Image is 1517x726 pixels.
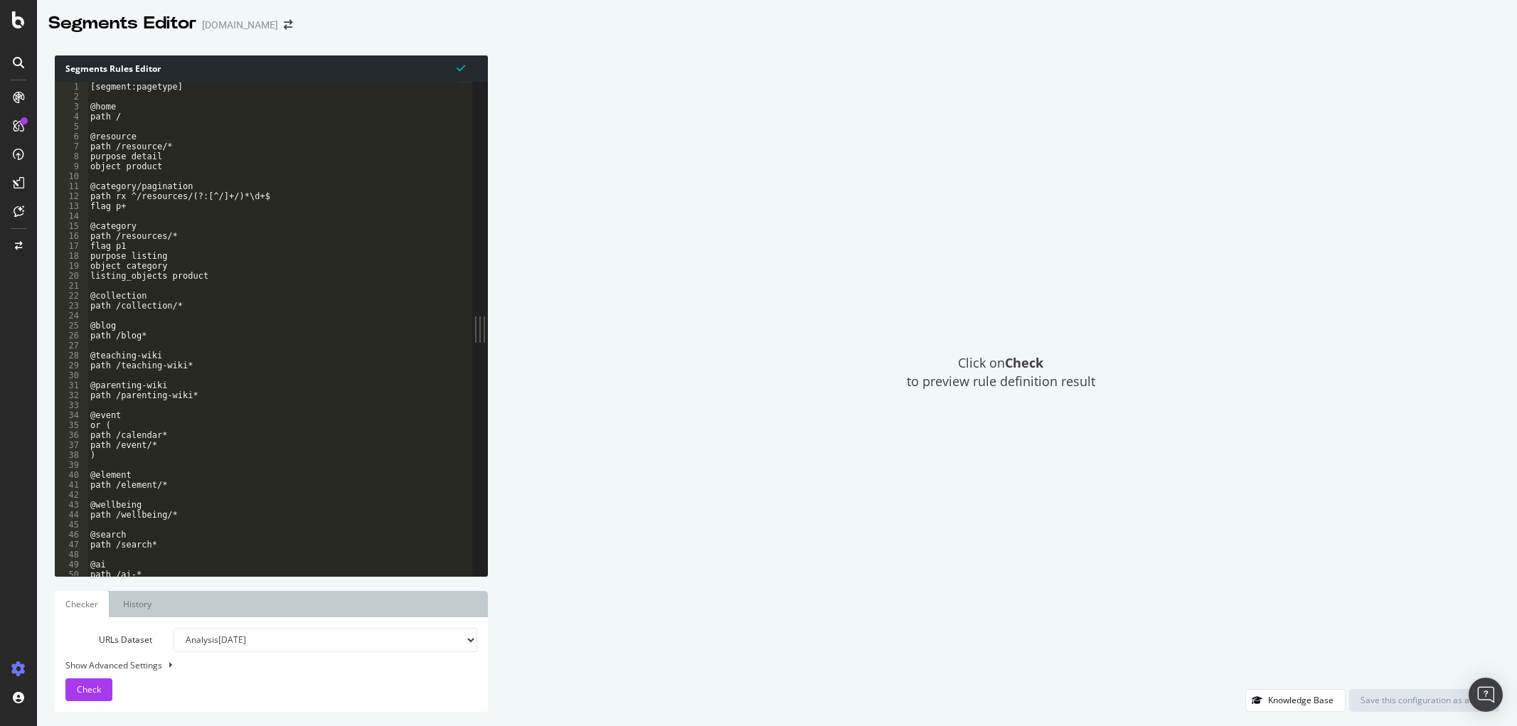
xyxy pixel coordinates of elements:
div: 37 [55,440,88,450]
div: 9 [55,161,88,171]
div: 15 [55,221,88,231]
div: 31 [55,380,88,390]
div: 42 [55,490,88,500]
div: 16 [55,231,88,241]
strong: Check [1005,354,1043,371]
div: 7 [55,142,88,151]
div: 30 [55,370,88,380]
div: Segments Editor [48,11,196,36]
div: 23 [55,301,88,311]
div: 12 [55,191,88,201]
div: arrow-right-arrow-left [284,20,292,30]
div: 43 [55,500,88,510]
div: 25 [55,321,88,331]
div: 20 [55,271,88,281]
div: [DOMAIN_NAME] [202,18,278,32]
div: 17 [55,241,88,251]
div: Show Advanced Settings [55,659,467,671]
div: 8 [55,151,88,161]
a: Knowledge Base [1245,694,1346,706]
div: Save this configuration as active [1361,694,1488,706]
div: 35 [55,420,88,430]
div: 48 [55,550,88,560]
div: 39 [55,460,88,470]
div: 2 [55,92,88,102]
div: 44 [55,510,88,520]
div: 41 [55,480,88,490]
div: 45 [55,520,88,530]
div: 6 [55,132,88,142]
div: 36 [55,430,88,440]
div: Segments Rules Editor [55,55,488,82]
button: Save this configuration as active [1349,689,1499,712]
div: 49 [55,560,88,570]
div: 46 [55,530,88,540]
div: 10 [55,171,88,181]
div: 47 [55,540,88,550]
div: 26 [55,331,88,341]
div: 50 [55,570,88,580]
div: 18 [55,251,88,261]
span: Check [77,683,101,695]
div: 5 [55,122,88,132]
div: 21 [55,281,88,291]
div: 4 [55,112,88,122]
div: 32 [55,390,88,400]
div: 11 [55,181,88,191]
div: 33 [55,400,88,410]
div: 28 [55,351,88,361]
div: 27 [55,341,88,351]
div: 34 [55,410,88,420]
span: Syntax is valid [457,61,465,75]
div: 19 [55,261,88,271]
div: 24 [55,311,88,321]
div: 29 [55,361,88,370]
span: Click on to preview rule definition result [907,354,1095,390]
label: URLs Dataset [55,628,163,652]
div: 3 [55,102,88,112]
button: Knowledge Base [1245,689,1346,712]
div: 1 [55,82,88,92]
a: Checker [55,591,109,617]
a: History [112,591,162,617]
div: 13 [55,201,88,211]
div: 40 [55,470,88,480]
div: Open Intercom Messenger [1469,678,1503,712]
div: 14 [55,211,88,221]
button: Check [65,678,112,701]
div: Knowledge Base [1268,694,1334,706]
div: 38 [55,450,88,460]
div: 22 [55,291,88,301]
